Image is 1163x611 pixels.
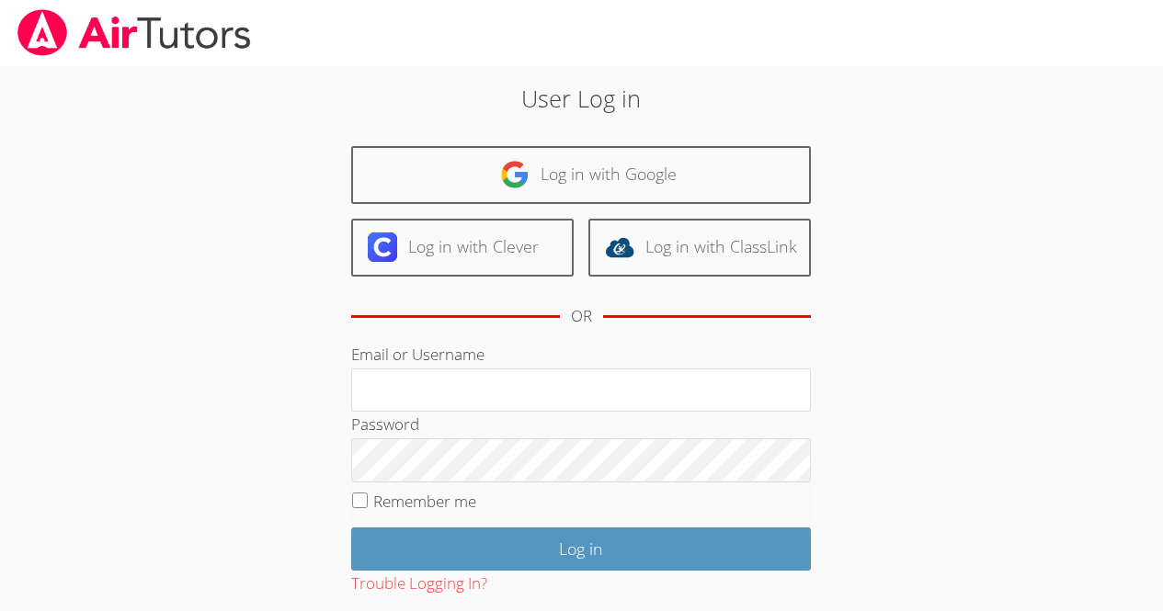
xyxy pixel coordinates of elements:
a: Log in with Google [351,146,811,204]
img: classlink-logo-d6bb404cc1216ec64c9a2012d9dc4662098be43eaf13dc465df04b49fa7ab582.svg [605,232,634,262]
label: Password [351,413,419,435]
h2: User Log in [268,81,895,116]
input: Log in [351,527,811,571]
div: OR [571,303,592,330]
img: google-logo-50288ca7cdecda66e5e0955fdab243c47b7ad437acaf1139b6f446037453330a.svg [500,160,530,189]
label: Email or Username [351,344,485,365]
img: clever-logo-6eab21bc6e7a338710f1a6ff85c0baf02591cd810cc4098c63d3a4b26e2feb20.svg [368,232,397,262]
a: Log in with ClassLink [588,219,811,277]
a: Log in with Clever [351,219,574,277]
label: Remember me [373,491,476,512]
img: airtutors_banner-c4298cdbf04f3fff15de1276eac7730deb9818008684d7c2e4769d2f7ddbe033.png [16,9,253,56]
button: Trouble Logging In? [351,571,487,597]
